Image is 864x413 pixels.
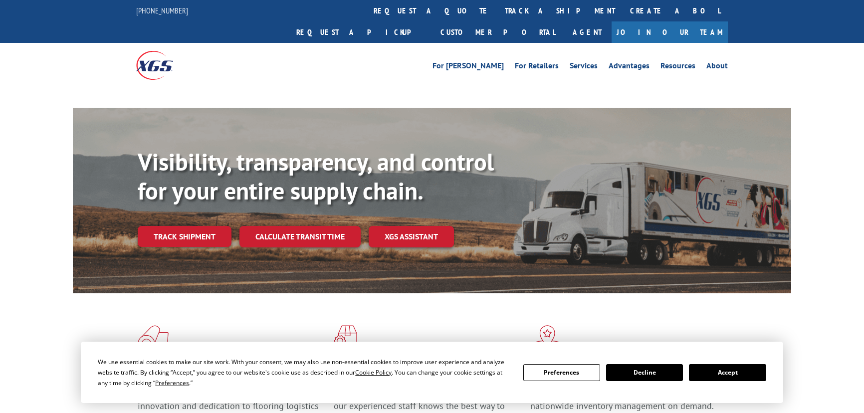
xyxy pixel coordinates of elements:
a: Request a pickup [289,21,433,43]
img: xgs-icon-flagship-distribution-model-red [530,325,565,351]
a: [PHONE_NUMBER] [136,5,188,15]
span: Cookie Policy [355,368,392,377]
button: Accept [689,364,766,381]
button: Preferences [523,364,600,381]
img: xgs-icon-focused-on-flooring-red [334,325,357,351]
a: For Retailers [515,62,559,73]
span: Preferences [155,379,189,387]
a: Customer Portal [433,21,563,43]
a: About [706,62,728,73]
a: Resources [660,62,695,73]
a: XGS ASSISTANT [369,226,454,247]
img: xgs-icon-total-supply-chain-intelligence-red [138,325,169,351]
button: Decline [606,364,683,381]
a: Track shipment [138,226,231,247]
div: Cookie Consent Prompt [81,342,783,403]
a: For [PERSON_NAME] [432,62,504,73]
a: Agent [563,21,612,43]
a: Services [570,62,598,73]
div: We use essential cookies to make our site work. With your consent, we may also use non-essential ... [98,357,511,388]
a: Calculate transit time [239,226,361,247]
a: Advantages [609,62,649,73]
b: Visibility, transparency, and control for your entire supply chain. [138,146,494,206]
a: Join Our Team [612,21,728,43]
